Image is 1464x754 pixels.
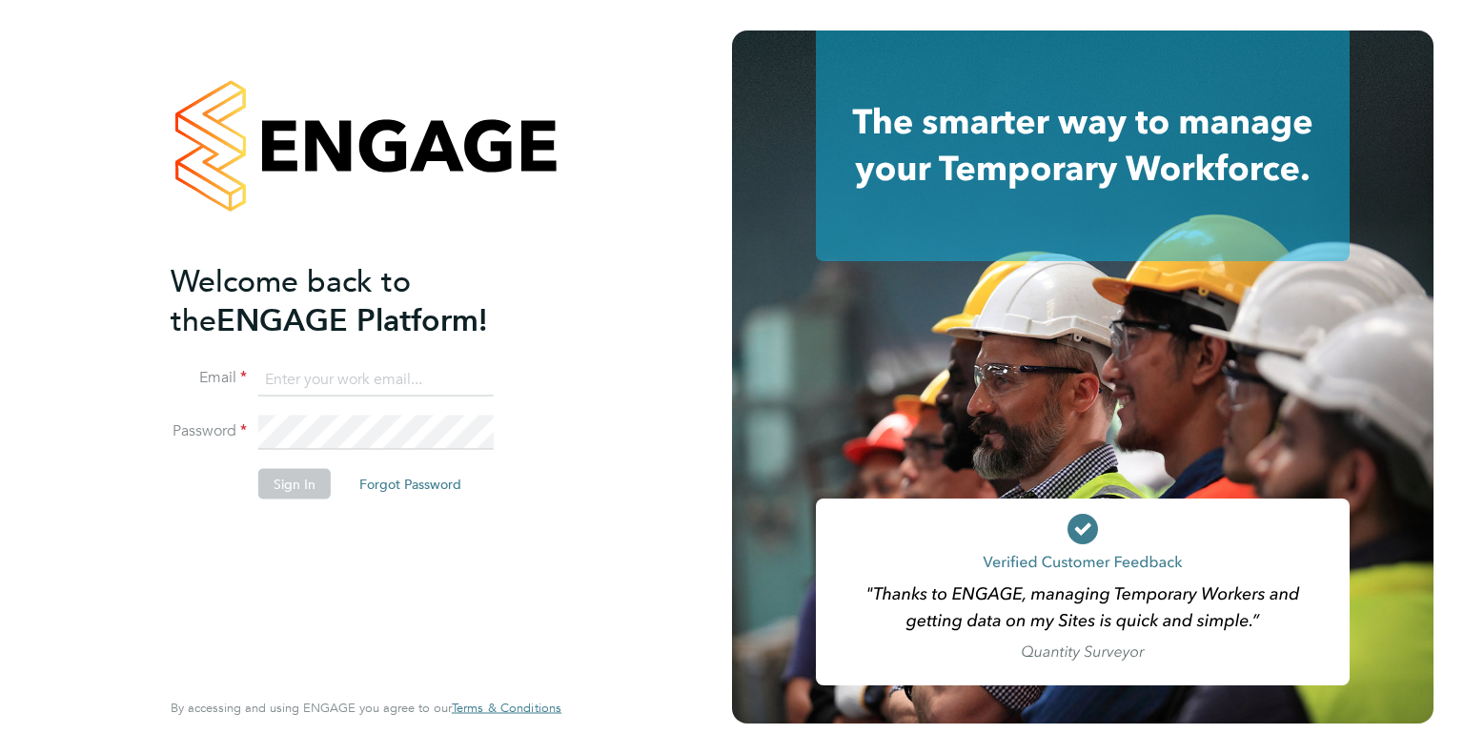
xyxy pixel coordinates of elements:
[258,362,494,397] input: Enter your work email...
[258,469,331,499] button: Sign In
[452,700,561,716] span: Terms & Conditions
[171,421,247,441] label: Password
[171,368,247,388] label: Email
[171,262,411,338] span: Welcome back to the
[171,700,561,716] span: By accessing and using ENGAGE you agree to our
[171,261,542,339] h2: ENGAGE Platform!
[452,701,561,716] a: Terms & Conditions
[344,469,477,499] button: Forgot Password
